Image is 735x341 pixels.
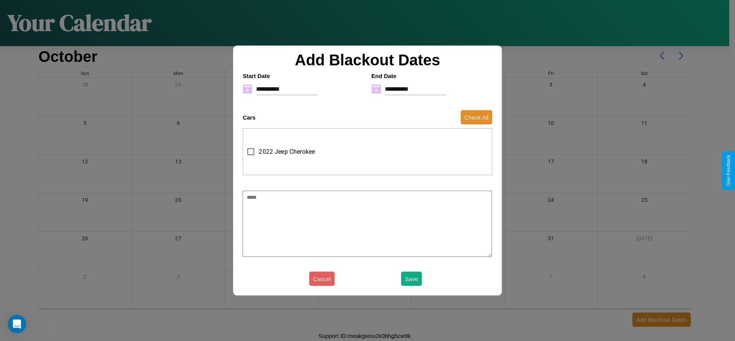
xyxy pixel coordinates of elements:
[371,72,492,79] h4: End Date
[726,155,731,186] div: Give Feedback
[243,114,255,121] h4: Cars
[259,147,315,156] span: 2022 Jeep Cherokee
[401,272,422,286] button: Save
[239,51,496,68] h2: Add Blackout Dates
[461,110,492,125] button: Check All
[8,315,26,333] iframe: Intercom live chat
[309,272,335,286] button: Cancel
[243,72,364,79] h4: Start Date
